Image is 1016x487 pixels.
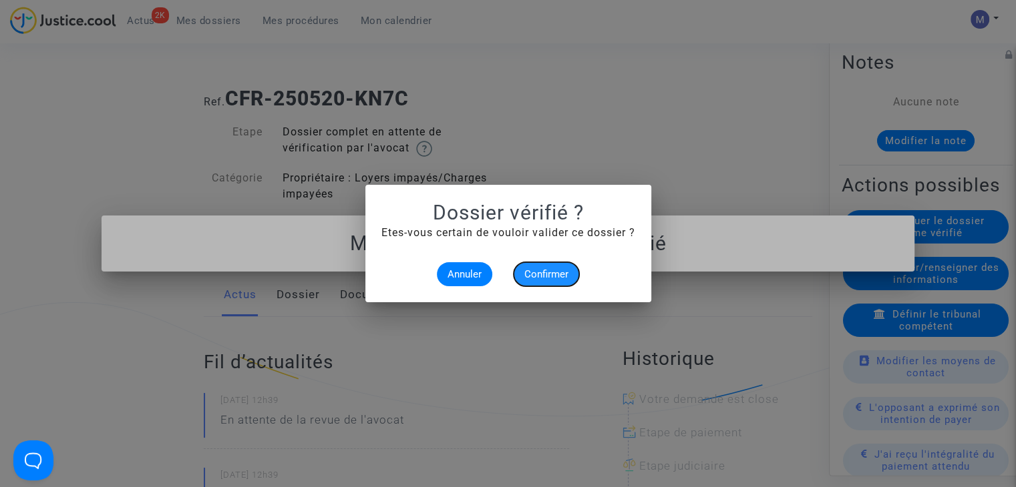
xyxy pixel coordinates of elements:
[524,268,568,280] span: Confirmer
[437,262,492,286] button: Annuler
[381,201,635,225] h1: Dossier vérifié ?
[514,262,579,286] button: Confirmer
[448,268,482,280] span: Annuler
[13,440,53,480] iframe: Help Scout Beacon - Open
[381,226,635,239] span: Etes-vous certain de vouloir valider ce dossier ?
